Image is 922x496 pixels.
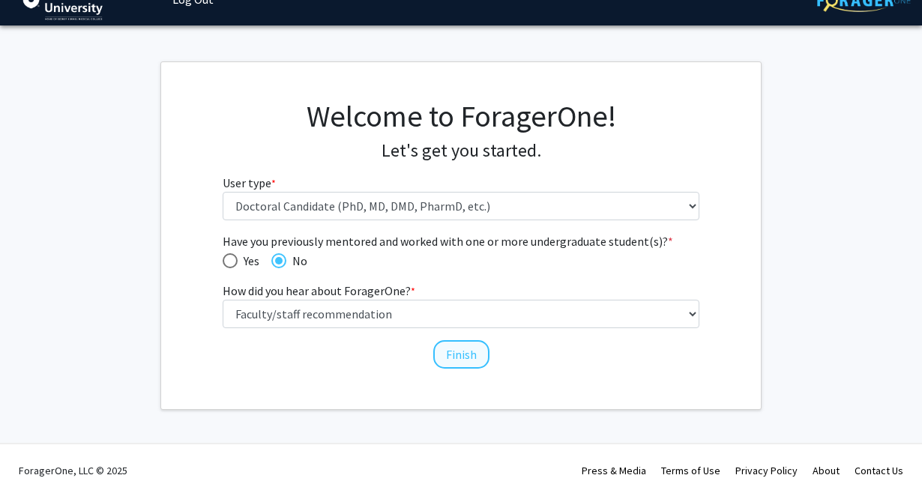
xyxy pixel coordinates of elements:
label: How did you hear about ForagerOne? [223,282,415,300]
button: Finish [433,340,489,369]
a: About [813,464,840,477]
span: No [286,252,307,270]
a: Press & Media [582,464,646,477]
h1: Welcome to ForagerOne! [223,98,700,134]
h4: Let's get you started. [223,140,700,162]
span: Have you previously mentored and worked with one or more undergraduate student(s)? [223,232,700,250]
mat-radio-group: Have you previously mentored and worked with one or more undergraduate student(s)? [223,250,700,270]
label: User type [223,174,276,192]
a: Privacy Policy [735,464,798,477]
a: Contact Us [855,464,903,477]
span: Yes [238,252,259,270]
a: Terms of Use [661,464,720,477]
iframe: Chat [11,429,64,485]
